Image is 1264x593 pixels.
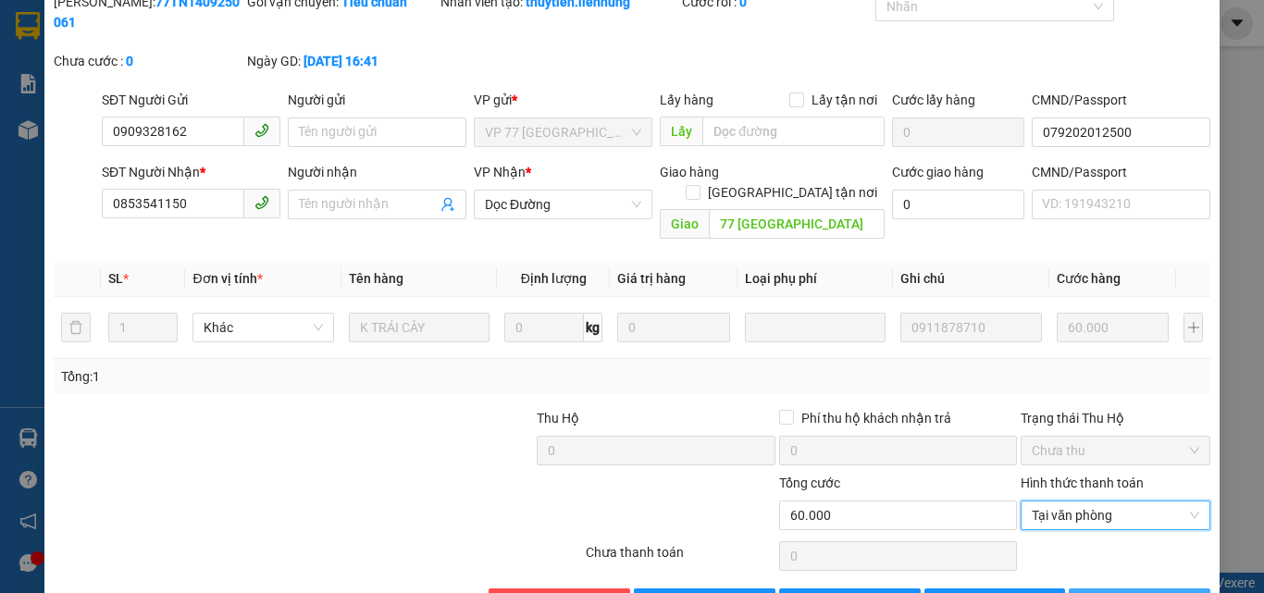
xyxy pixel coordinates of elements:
div: Trạng thái Thu Hộ [1021,408,1210,428]
div: SĐT Người Gửi [102,90,280,110]
input: Dọc đường [709,209,885,239]
div: VP gửi [474,90,652,110]
span: Thu Hộ [537,411,579,426]
input: 0 [617,313,730,342]
span: kg [584,313,602,342]
b: 0 [126,54,133,68]
div: Ngày GD: [247,51,437,71]
span: Giá trị hàng [617,271,686,286]
span: Tổng cước [779,476,840,490]
label: Cước lấy hàng [892,93,975,107]
span: Giao [660,209,709,239]
input: Dọc đường [702,117,885,146]
span: Cước hàng [1057,271,1121,286]
span: VP Nhận [474,165,526,179]
span: Khác [204,314,322,341]
div: Người nhận [288,162,466,182]
b: [DATE] 16:41 [304,54,378,68]
span: Tại văn phòng [1032,501,1199,529]
span: Chưa thu [1032,437,1199,464]
input: VD: Bàn, Ghế [349,313,489,342]
div: CMND/Passport [1032,90,1210,110]
span: Dọc Đường [485,191,641,218]
span: user-add [440,197,455,212]
span: VP 77 Thái Nguyên [485,118,641,146]
span: Đơn vị tính [192,271,262,286]
div: Người gửi [288,90,466,110]
div: Chưa cước : [54,51,243,71]
span: Lấy tận nơi [804,90,885,110]
input: Ghi Chú [900,313,1041,342]
input: Cước giao hàng [892,190,1024,219]
input: Cước lấy hàng [892,117,1024,147]
span: SL [108,271,123,286]
div: Tổng: 1 [61,366,489,387]
label: Hình thức thanh toán [1021,476,1144,490]
button: plus [1183,313,1203,342]
span: [GEOGRAPHIC_DATA] tận nơi [700,182,885,203]
th: Loại phụ phí [737,261,893,297]
span: Định lượng [521,271,587,286]
span: Phí thu hộ khách nhận trả [794,408,959,428]
span: Lấy hàng [660,93,713,107]
div: Chưa thanh toán [584,542,777,574]
label: Cước giao hàng [892,165,984,179]
span: Tên hàng [349,271,403,286]
div: CMND/Passport [1032,162,1210,182]
input: 0 [1057,313,1170,342]
span: phone [254,195,269,210]
th: Ghi chú [893,261,1048,297]
span: Giao hàng [660,165,719,179]
div: SĐT Người Nhận [102,162,280,182]
button: delete [61,313,91,342]
span: phone [254,123,269,138]
span: Lấy [660,117,702,146]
